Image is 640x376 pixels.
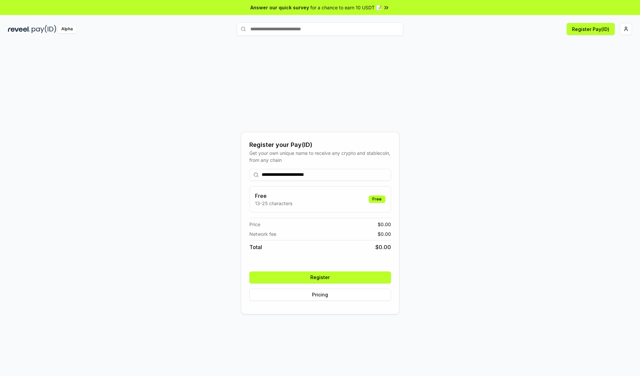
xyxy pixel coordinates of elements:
[249,150,391,164] div: Get your own unique name to receive any crypto and stablecoin, from any chain
[249,140,391,150] div: Register your Pay(ID)
[310,4,382,11] span: for a chance to earn 10 USDT 📝
[369,195,385,203] div: Free
[249,271,391,283] button: Register
[250,4,309,11] span: Answer our quick survey
[255,200,292,207] p: 13-25 characters
[249,243,262,251] span: Total
[249,221,260,228] span: Price
[567,23,615,35] button: Register Pay(ID)
[378,221,391,228] span: $ 0.00
[375,243,391,251] span: $ 0.00
[32,25,56,33] img: pay_id
[249,230,276,237] span: Network fee
[8,25,30,33] img: reveel_dark
[58,25,76,33] div: Alpha
[255,192,292,200] h3: Free
[378,230,391,237] span: $ 0.00
[249,289,391,301] button: Pricing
